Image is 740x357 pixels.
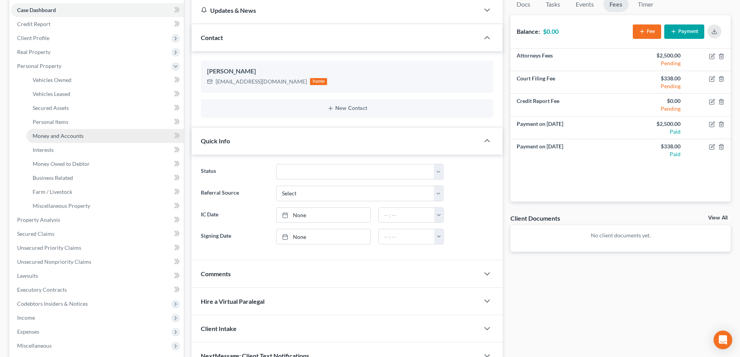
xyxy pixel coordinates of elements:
[277,208,370,223] a: None
[33,104,69,111] span: Secured Assets
[543,28,559,35] strong: $0.00
[33,188,72,195] span: Farm / Livestock
[11,3,184,17] a: Case Dashboard
[11,283,184,297] a: Executory Contracts
[26,129,184,143] a: Money and Accounts
[26,143,184,157] a: Interests
[216,78,307,85] div: [EMAIL_ADDRESS][DOMAIN_NAME]
[627,82,681,90] div: Pending
[17,342,52,349] span: Miscellaneous
[197,186,272,201] label: Referral Source
[26,157,184,171] a: Money Owed to Debtor
[379,208,435,223] input: -- : --
[197,229,272,244] label: Signing Date
[310,78,327,85] div: home
[379,229,435,244] input: -- : --
[517,232,724,239] p: No client documents yet.
[26,101,184,115] a: Secured Assets
[627,143,681,150] div: $338.00
[26,199,184,213] a: Miscellaneous Property
[33,132,84,139] span: Money and Accounts
[510,214,560,222] div: Client Documents
[26,87,184,101] a: Vehicles Leased
[17,216,60,223] span: Property Analysis
[33,146,54,153] span: Interests
[627,150,681,158] div: Paid
[510,139,620,162] td: Payment on [DATE]
[627,52,681,59] div: $2,500.00
[207,67,487,76] div: [PERSON_NAME]
[26,73,184,87] a: Vehicles Owned
[33,202,90,209] span: Miscellaneous Property
[33,77,71,83] span: Vehicles Owned
[664,24,704,39] button: Payment
[17,258,91,265] span: Unsecured Nonpriority Claims
[201,34,223,41] span: Contact
[11,227,184,241] a: Secured Claims
[201,325,237,332] span: Client Intake
[510,71,620,94] td: Court Filing Fee
[33,160,90,167] span: Money Owed to Debtor
[17,272,38,279] span: Lawsuits
[17,49,50,55] span: Real Property
[17,314,35,321] span: Income
[714,331,732,349] div: Open Intercom Messenger
[11,255,184,269] a: Unsecured Nonpriority Claims
[708,215,728,221] a: View All
[627,75,681,82] div: $338.00
[17,21,50,27] span: Credit Report
[17,286,67,293] span: Executory Contracts
[11,269,184,283] a: Lawsuits
[26,115,184,129] a: Personal Items
[201,137,230,145] span: Quick Info
[517,28,540,35] strong: Balance:
[201,6,470,14] div: Updates & News
[633,24,661,39] button: Fee
[627,128,681,136] div: Paid
[11,213,184,227] a: Property Analysis
[201,298,265,305] span: Hire a Virtual Paralegal
[17,230,54,237] span: Secured Claims
[33,91,70,97] span: Vehicles Leased
[17,63,61,69] span: Personal Property
[11,17,184,31] a: Credit Report
[33,118,68,125] span: Personal Items
[627,120,681,128] div: $2,500.00
[510,117,620,139] td: Payment on [DATE]
[627,59,681,67] div: Pending
[17,328,39,335] span: Expenses
[197,164,272,179] label: Status
[627,105,681,113] div: Pending
[510,49,620,71] td: Attorneys Fees
[510,94,620,116] td: Credit Report Fee
[17,35,49,41] span: Client Profile
[201,270,231,277] span: Comments
[627,97,681,105] div: $0.00
[207,105,487,111] button: New Contact
[17,244,81,251] span: Unsecured Priority Claims
[197,207,272,223] label: IC Date
[33,174,73,181] span: Business Related
[277,229,370,244] a: None
[17,7,56,13] span: Case Dashboard
[11,241,184,255] a: Unsecured Priority Claims
[17,300,88,307] span: Codebtors Insiders & Notices
[26,171,184,185] a: Business Related
[26,185,184,199] a: Farm / Livestock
